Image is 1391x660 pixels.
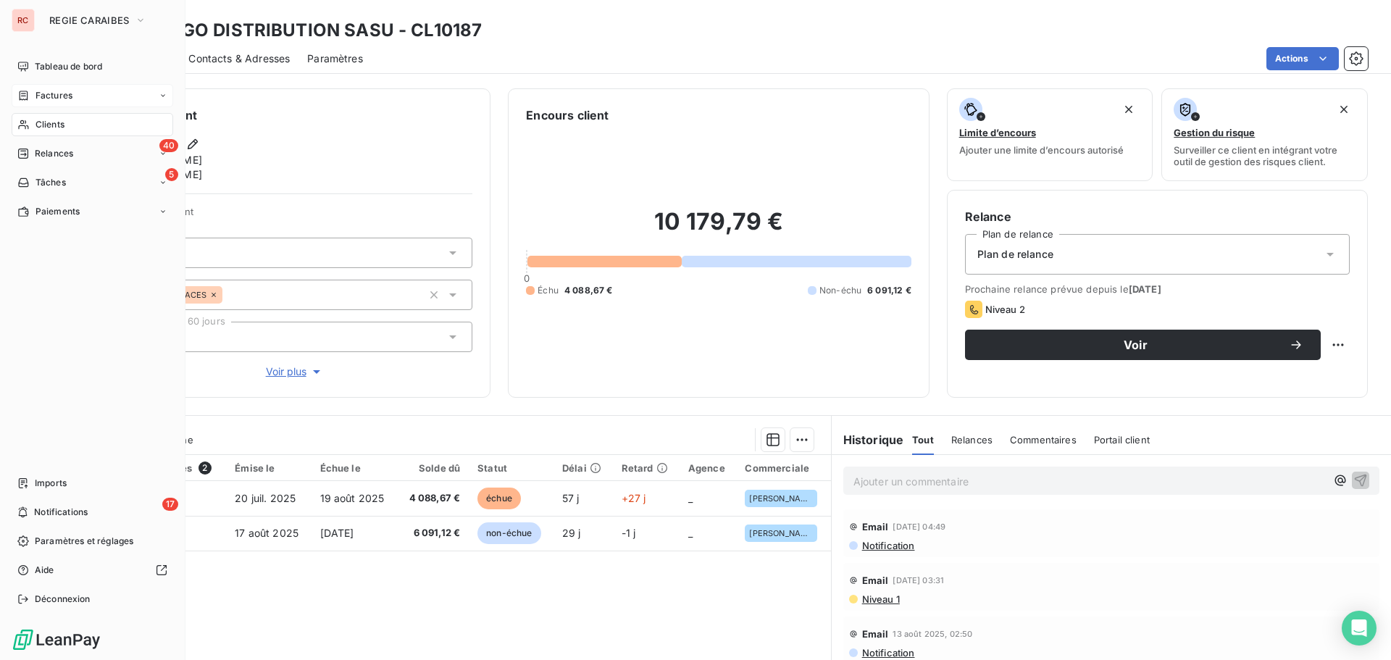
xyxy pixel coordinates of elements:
div: RC [12,9,35,32]
span: Contacts & Adresses [188,51,290,66]
span: _ [688,527,693,539]
div: Retard [622,462,671,474]
div: Statut [477,462,545,474]
div: Solde dû [406,462,460,474]
span: REGIE CARAIBES [49,14,129,26]
span: 19 août 2025 [320,492,385,504]
h2: 10 179,79 € [526,207,911,251]
span: [PERSON_NAME] [749,529,813,538]
span: Niveau 2 [985,304,1025,315]
span: échue [477,488,521,509]
span: 0 [524,272,530,284]
h6: Informations client [88,106,472,124]
button: Actions [1266,47,1339,70]
h6: Encours client [526,106,609,124]
button: Voir plus [117,364,472,380]
span: Surveiller ce client en intégrant votre outil de gestion des risques client. [1174,144,1356,167]
span: Relances [35,147,73,160]
span: Niveau 1 [861,593,900,605]
span: 17 août 2025 [235,527,298,539]
span: Email [862,575,889,586]
span: Échu [538,284,559,297]
span: non-échue [477,522,540,544]
div: Open Intercom Messenger [1342,611,1377,646]
span: Paramètres [307,51,363,66]
span: Clients [35,118,64,131]
span: Relances [951,434,993,446]
span: Notifications [34,506,88,519]
button: Voir [965,330,1321,360]
span: Prochaine relance prévue depuis le [965,283,1350,295]
button: Limite d’encoursAjouter une limite d’encours autorisé [947,88,1153,181]
span: 57 j [562,492,580,504]
span: 29 j [562,527,581,539]
span: 4 088,67 € [406,491,460,506]
span: Voir [982,339,1289,351]
span: Voir plus [266,364,324,379]
button: Gestion du risqueSurveiller ce client en intégrant votre outil de gestion des risques client. [1161,88,1368,181]
span: Tâches [35,176,66,189]
span: Tout [912,434,934,446]
span: Notification [861,540,915,551]
span: Gestion du risque [1174,127,1255,138]
div: Agence [688,462,728,474]
span: +27 j [622,492,646,504]
span: Notification [861,647,915,659]
span: 6 091,12 € [867,284,911,297]
span: Tableau de bord [35,60,102,73]
a: Aide [12,559,173,582]
span: [DATE] [320,527,354,539]
span: 13 août 2025, 02:50 [893,630,972,638]
span: [DATE] 04:49 [893,522,945,531]
span: Non-échu [819,284,861,297]
span: Email [862,628,889,640]
div: Échue le [320,462,388,474]
span: 40 [159,139,178,152]
span: 4 088,67 € [564,284,613,297]
span: 17 [162,498,178,511]
span: 5 [165,168,178,181]
span: Propriétés Client [117,206,472,226]
span: Imports [35,477,67,490]
span: Portail client [1094,434,1150,446]
span: Limite d’encours [959,127,1036,138]
h3: COFRIGO DISTRIBUTION SASU - CL10187 [128,17,482,43]
h6: Historique [832,431,904,448]
div: Délai [562,462,604,474]
span: Paramètres et réglages [35,535,133,548]
span: Aide [35,564,54,577]
span: Factures [35,89,72,102]
span: Plan de relance [977,247,1053,262]
h6: Relance [965,208,1350,225]
span: Déconnexion [35,593,91,606]
span: [PERSON_NAME] [749,494,813,503]
span: 20 juil. 2025 [235,492,296,504]
span: Paiements [35,205,80,218]
img: Logo LeanPay [12,628,101,651]
span: Ajouter une limite d’encours autorisé [959,144,1124,156]
span: [DATE] [1129,283,1161,295]
span: [DATE] 03:31 [893,576,944,585]
div: Émise le [235,462,302,474]
span: 2 [199,461,212,475]
input: Ajouter une valeur [222,288,234,301]
span: Email [862,521,889,532]
span: -1 j [622,527,636,539]
span: 6 091,12 € [406,526,460,540]
span: _ [688,492,693,504]
div: Commerciale [745,462,822,474]
span: Commentaires [1010,434,1077,446]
